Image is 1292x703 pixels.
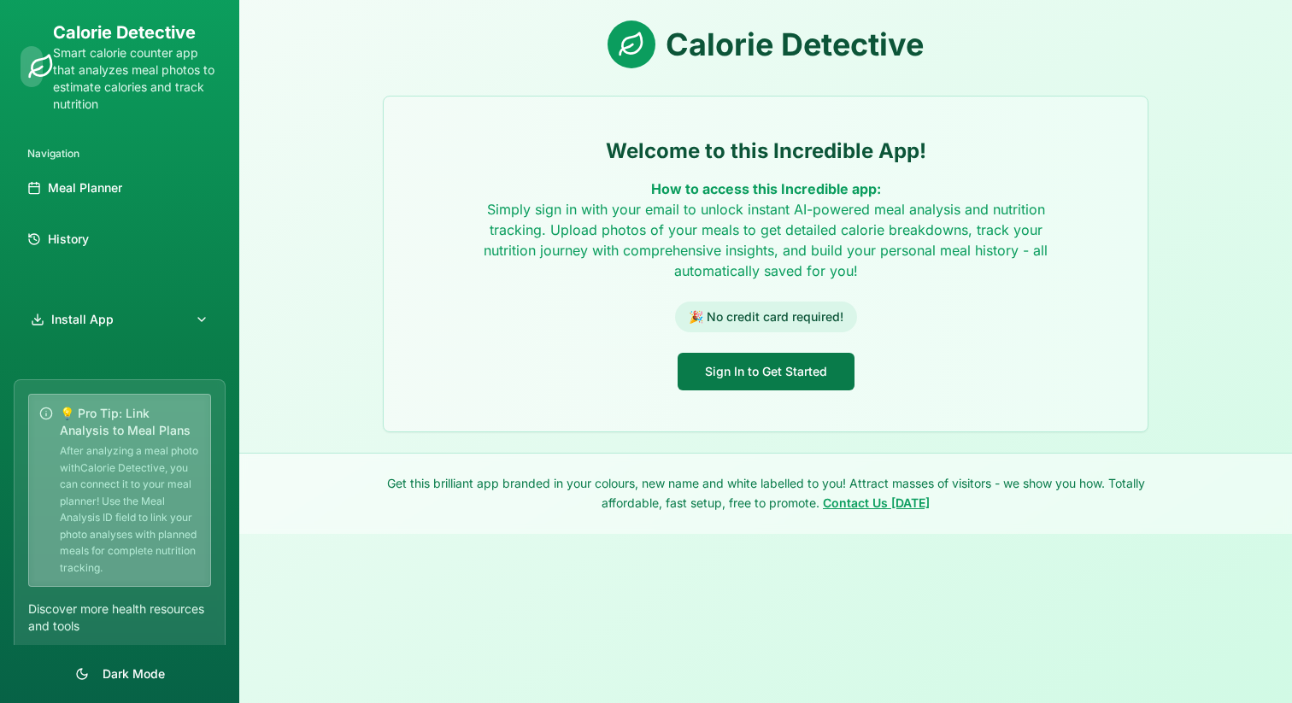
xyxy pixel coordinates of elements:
a: Meal Planner [21,167,219,208]
div: Navigation [21,140,219,167]
span: History [48,231,89,248]
button: Dark Mode [14,659,226,689]
button: Install App [21,301,219,338]
span: 🎉 No credit card required! [675,302,857,332]
p: Discover more health resources and tools [28,600,211,635]
p: Smart calorie counter app that analyzes meal photos to estimate calories and track nutrition [53,44,219,113]
strong: How to access this Incredible app: [651,180,881,197]
a: Contact Us [DATE] [823,495,930,510]
h1: Calorie Detective [666,27,924,62]
h2: Welcome to this Incredible App! [404,138,1127,165]
p: After analyzing a meal photo with Calorie Detective , you can connect it to your meal planner! Us... [60,442,200,576]
a: Sign In to Get Started [678,362,854,379]
h1: Calorie Detective [53,21,219,44]
span: Install App [51,311,114,328]
p: Simply sign in with your email to unlock instant AI-powered meal analysis and nutrition tracking.... [479,179,1053,281]
p: 💡 Pro Tip: Link Analysis to Meal Plans [60,405,200,439]
p: Get this brilliant app branded in your colours, new name and white labelled to you! Attract masse... [383,474,1148,513]
span: Meal Planner [48,179,122,196]
a: History [21,219,219,260]
button: Sign In to Get Started [678,353,854,390]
